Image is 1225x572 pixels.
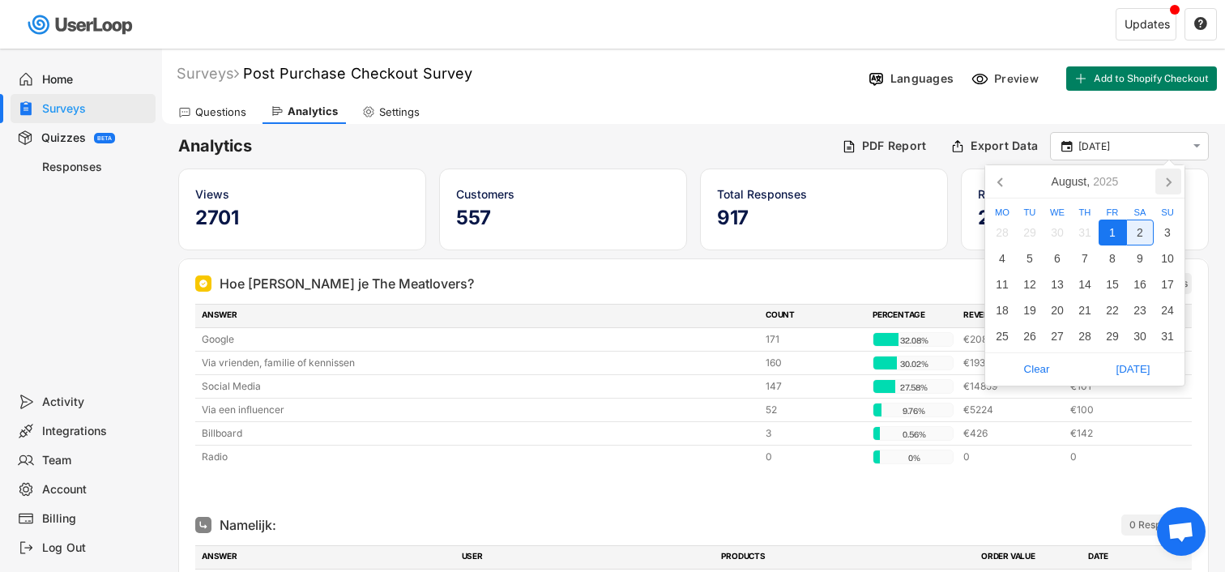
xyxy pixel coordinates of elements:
div: 27 [1044,323,1071,349]
div: Total Responses [717,186,931,203]
div: 31 [1071,220,1099,245]
div: 0 [963,450,1061,464]
div: 30.02% [877,356,951,371]
div: Languages [890,71,954,86]
div: 30 [1044,220,1071,245]
div: 9.76% [877,403,951,418]
button: Add to Shopify Checkout [1066,66,1217,91]
div: Via vrienden, familie of kennissen [202,356,756,370]
div: August, [1045,169,1125,194]
text:  [1061,139,1073,153]
div: Su [1154,208,1181,217]
div: Hoe [PERSON_NAME] je The Meatlovers? [220,274,474,293]
div: 171 [766,332,863,347]
div: Fr [1099,208,1126,217]
div: ANSWER [202,550,452,565]
div: 5 [1016,245,1044,271]
div: Activity [42,395,149,410]
i: 2025 [1093,176,1118,187]
div: Sa [1126,208,1154,217]
div: 20 [1044,297,1071,323]
div: 29 [1016,220,1044,245]
div: 32.08% [877,333,951,348]
h5: 2701 [195,206,409,230]
div: €426 [963,426,1061,441]
div: Views [195,186,409,203]
div: 147 [766,379,863,394]
div: Surveys [177,64,239,83]
div: 27.58% [877,380,951,395]
div: 25 [988,323,1016,349]
div: PDF Report [862,139,927,153]
div: €14859 [963,379,1061,394]
div: 15 [1099,271,1126,297]
img: Language%20Icon.svg [868,70,885,88]
h5: 917 [717,206,931,230]
button:  [1193,17,1208,32]
div: 0 [766,450,863,464]
div: 6 [1044,245,1071,271]
div: 3 [766,426,863,441]
button: [DATE] [1085,356,1181,382]
div: 10 [1154,245,1181,271]
div: Google [202,332,756,347]
div: Billing [42,511,149,527]
div: ANSWER [202,309,756,323]
div: 0 [1070,450,1167,464]
div: 0.56% [877,427,951,442]
h5: 557 [456,206,670,230]
div: 18 [988,297,1016,323]
div: Radio [202,450,756,464]
div: USER [462,550,712,565]
div: BETA [97,135,112,141]
div: 22 [1099,297,1126,323]
div: 8 [1099,245,1126,271]
button:  [1059,139,1074,154]
h5: 21% [978,206,1192,230]
div: 26 [1016,323,1044,349]
div: Team [42,453,149,468]
div: 2 [1126,220,1154,245]
div: Integrations [42,424,149,439]
div: 12 [1016,271,1044,297]
div: 28 [1071,323,1099,349]
div: 52 [766,403,863,417]
div: Mo [988,208,1016,217]
div: We [1044,208,1071,217]
div: PERCENTAGE [873,309,954,323]
div: 1 [1099,220,1126,245]
div: 21 [1071,297,1099,323]
div: Settings [379,105,420,119]
div: 4 [988,245,1016,271]
div: €142 [1070,426,1167,441]
button:  [1189,139,1204,153]
div: 9 [1126,245,1154,271]
div: Quizzes [41,130,86,146]
text:  [1194,16,1207,31]
div: 30 [1126,323,1154,349]
div: 13 [1044,271,1071,297]
div: REVENUE [963,309,1061,323]
div: Account [42,482,149,497]
div: €101 [1070,379,1167,394]
div: 0 Responses [1129,519,1188,531]
img: Single Select [198,279,208,288]
text:  [1193,139,1201,153]
div: COUNT [766,309,863,323]
font: Post Purchase Checkout Survey [243,65,472,82]
div: Th [1071,208,1099,217]
div: Analytics [288,105,338,118]
div: 160 [766,356,863,370]
span: Add to Shopify Checkout [1094,74,1209,83]
div: 11 [988,271,1016,297]
div: Updates [1125,19,1170,30]
div: Customers [456,186,670,203]
div: Open chat [1157,507,1206,556]
div: 19 [1016,297,1044,323]
div: ORDER VALUE [981,550,1078,565]
div: Questions [195,105,246,119]
div: 14 [1071,271,1099,297]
